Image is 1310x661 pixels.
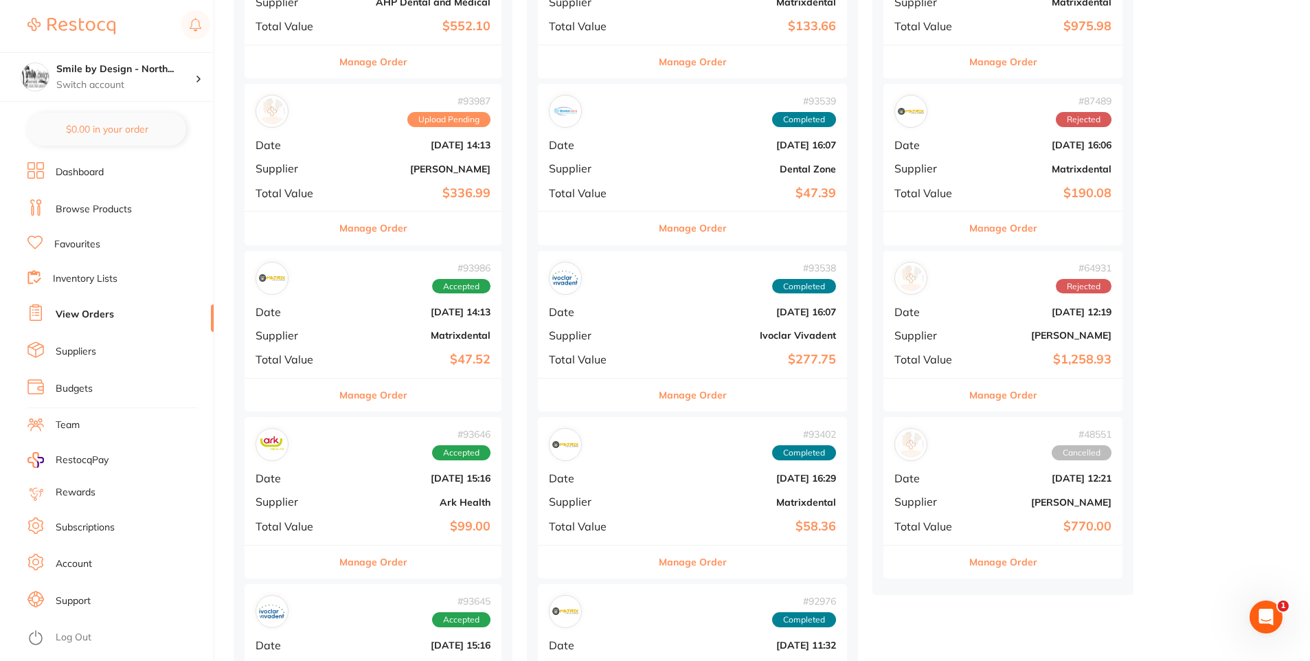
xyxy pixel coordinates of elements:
button: Manage Order [339,546,407,579]
span: Total Value [256,20,330,32]
a: Team [56,418,80,432]
b: [PERSON_NAME] [974,330,1111,341]
span: Date [549,306,641,318]
span: Total Value [894,520,963,533]
b: [DATE] 15:16 [341,473,490,484]
b: [DATE] 12:19 [974,306,1111,317]
div: Ark Health#93646AcceptedDate[DATE] 15:16SupplierArk HealthTotal Value$99.00Manage Order [245,417,501,579]
button: Manage Order [339,45,407,78]
button: Manage Order [969,212,1037,245]
button: $0.00 in your order [27,113,186,146]
span: Date [549,639,641,651]
span: Accepted [432,279,490,294]
span: Rejected [1056,112,1111,127]
span: # 93538 [772,262,836,273]
span: Date [256,472,330,484]
span: # 93645 [432,596,490,607]
span: Supplier [256,162,330,175]
a: Rewards [56,486,95,500]
button: Manage Order [969,546,1037,579]
iframe: Intercom live chat [1250,601,1283,634]
span: Date [256,306,330,318]
a: Restocq Logo [27,10,115,42]
a: Log Out [56,631,91,645]
span: Total Value [549,187,641,199]
span: Supplier [256,329,330,341]
span: 1 [1278,601,1289,612]
span: Total Value [256,520,330,533]
a: Support [56,594,91,608]
h4: Smile by Design - North Sydney [56,63,195,76]
b: $47.39 [652,186,836,201]
button: Manage Order [659,212,727,245]
img: Matrixdental [898,98,924,124]
b: Ivoclar Vivadent [652,330,836,341]
span: # 87489 [1056,96,1111,107]
b: $1,258.93 [974,352,1111,367]
a: Favourites [54,238,100,251]
button: Manage Order [659,379,727,412]
img: Matrixdental [552,432,578,458]
span: Total Value [549,353,641,366]
img: Restocq Logo [27,18,115,34]
span: Supplier [894,495,963,508]
span: Supplier [549,162,641,175]
span: Accepted [432,612,490,627]
span: Total Value [894,187,963,199]
span: # 93987 [407,96,490,107]
span: Completed [772,445,836,460]
img: Smile by Design - North Sydney [21,63,49,91]
span: Supplier [549,495,641,508]
a: Dashboard [56,166,104,179]
span: Date [256,639,330,651]
a: Inventory Lists [53,272,117,286]
span: # 64931 [1056,262,1111,273]
a: View Orders [56,308,114,322]
b: $47.52 [341,352,490,367]
b: Matrixdental [974,164,1111,175]
img: Dental Zone [552,98,578,124]
b: Matrixdental [652,497,836,508]
span: Supplier [256,495,330,508]
b: Dental Zone [652,164,836,175]
b: [DATE] 14:13 [341,306,490,317]
span: Total Value [549,20,641,32]
span: Date [549,472,641,484]
span: Supplier [549,329,641,341]
b: $58.36 [652,519,836,534]
span: Date [894,139,963,151]
span: # 93539 [772,96,836,107]
span: Date [256,139,330,151]
img: Henry Schein Halas [898,265,924,291]
span: Total Value [894,353,963,366]
p: Switch account [56,78,195,92]
img: Matrixdental [552,598,578,625]
span: Total Value [256,187,330,199]
div: Henry Schein Halas#93987Upload PendingDate[DATE] 14:13Supplier[PERSON_NAME]Total Value$336.99Mana... [245,84,501,245]
button: Manage Order [969,45,1037,78]
span: Total Value [894,20,963,32]
b: [DATE] 15:16 [341,640,490,651]
b: [DATE] 16:07 [652,306,836,317]
img: Matrixdental [259,265,285,291]
b: Matrixdental [341,330,490,341]
b: $190.08 [974,186,1111,201]
img: Henry Schein Halas [259,98,285,124]
span: # 93986 [432,262,490,273]
b: Ark Health [341,497,490,508]
b: [DATE] 12:21 [974,473,1111,484]
b: $133.66 [652,19,836,34]
span: Total Value [256,353,330,366]
a: Account [56,557,92,571]
button: Manage Order [339,212,407,245]
span: Completed [772,612,836,627]
b: $770.00 [974,519,1111,534]
span: # 93646 [432,429,490,440]
span: # 48551 [1052,429,1111,440]
span: Total Value [549,520,641,533]
button: Manage Order [339,379,407,412]
b: [DATE] 16:29 [652,473,836,484]
img: Ivoclar Vivadent [259,598,285,625]
b: [DATE] 11:32 [652,640,836,651]
span: # 93402 [772,429,836,440]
